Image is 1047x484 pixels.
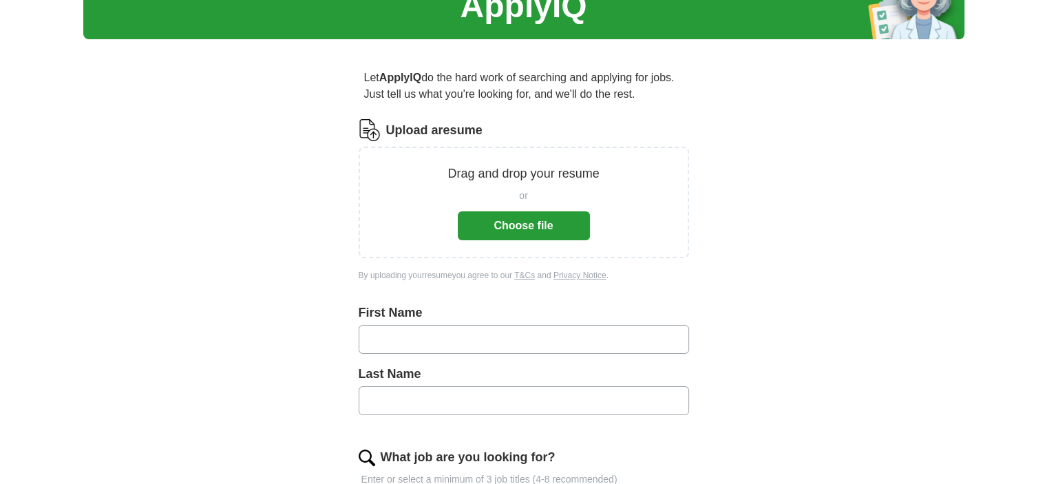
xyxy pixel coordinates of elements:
p: Drag and drop your resume [447,165,599,183]
span: or [519,189,527,203]
button: Choose file [458,211,590,240]
strong: ApplyIQ [379,72,421,83]
div: By uploading your resume you agree to our and . [359,269,689,282]
p: Let do the hard work of searching and applying for jobs. Just tell us what you're looking for, an... [359,64,689,108]
a: T&Cs [514,271,535,280]
label: Upload a resume [386,121,483,140]
img: search.png [359,450,375,466]
label: Last Name [359,365,689,383]
label: What job are you looking for? [381,448,556,467]
img: CV Icon [359,119,381,141]
label: First Name [359,304,689,322]
a: Privacy Notice [553,271,606,280]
